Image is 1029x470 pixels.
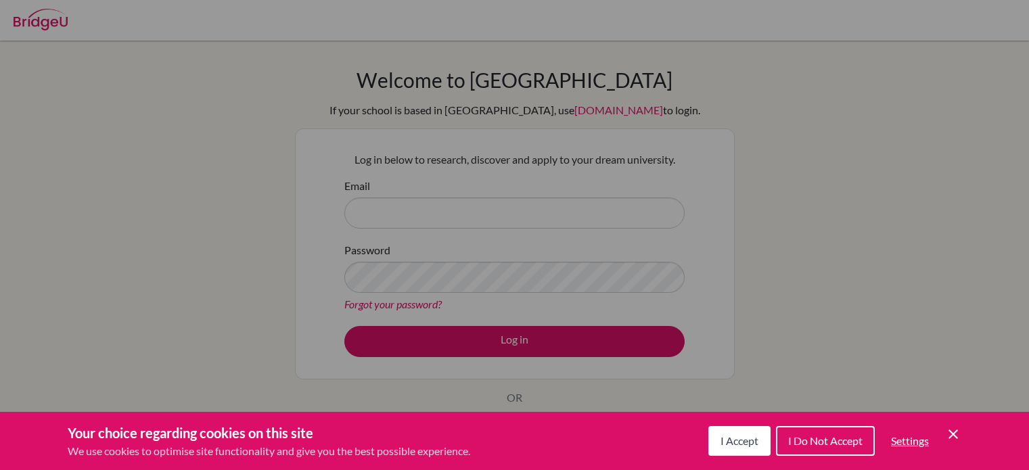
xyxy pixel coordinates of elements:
button: Save and close [945,426,961,442]
span: I Accept [721,434,758,447]
h3: Your choice regarding cookies on this site [68,423,470,443]
button: Settings [880,427,940,454]
button: I Accept [708,426,771,456]
span: I Do Not Accept [788,434,863,447]
span: Settings [891,434,929,447]
button: I Do Not Accept [776,426,875,456]
p: We use cookies to optimise site functionality and give you the best possible experience. [68,443,470,459]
